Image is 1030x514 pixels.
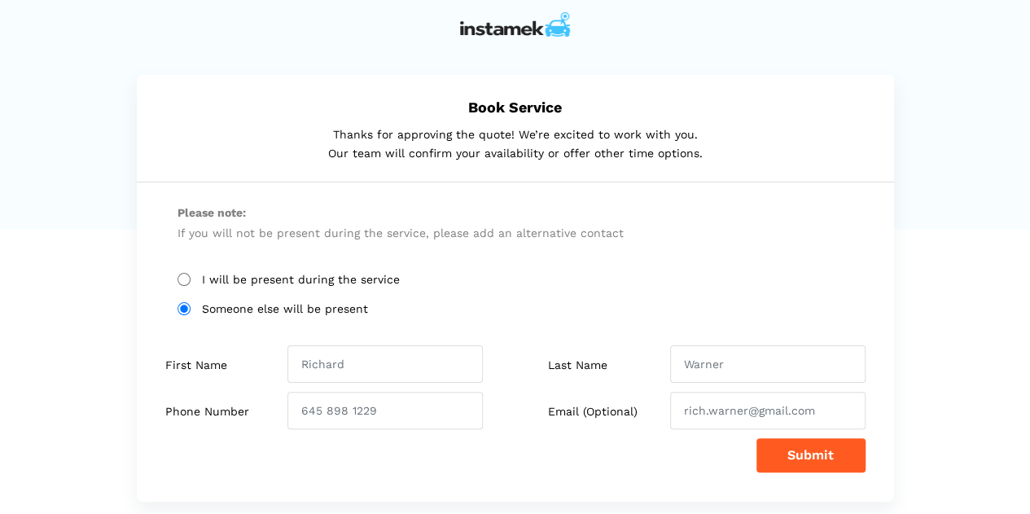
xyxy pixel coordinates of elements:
label: Phone Number [165,405,249,419]
input: 645 898 1229 [287,392,483,429]
label: Someone else will be present [178,302,853,316]
input: rich.warner@gmail.com [670,392,866,429]
input: Warner [670,345,866,383]
label: Last Name [548,358,607,372]
p: If you will not be present during the service, please add an alternative contact [178,203,853,243]
input: Richard [287,345,483,383]
button: Submit [756,438,866,472]
label: Email (Optional) [548,405,638,419]
input: Someone else will be present [178,302,191,315]
span: Please note: [178,203,853,223]
label: I will be present during the service [178,273,853,287]
input: I will be present during the service [178,273,191,286]
label: First Name [165,358,227,372]
h5: Book Service [178,99,853,116]
p: Thanks for approving the quote! We’re excited to work with you. Our team will confirm your availa... [178,125,853,162]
